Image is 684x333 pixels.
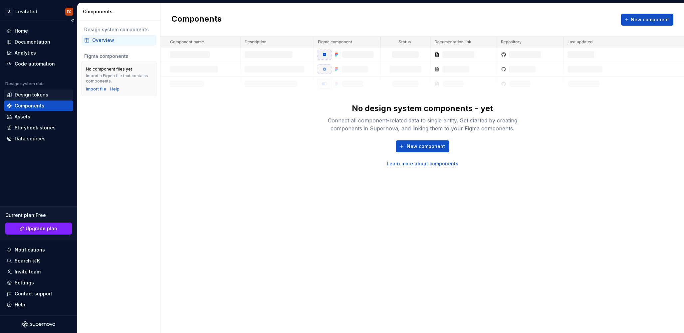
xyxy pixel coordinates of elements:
div: Current plan : Free [5,212,72,219]
a: Components [4,100,73,111]
a: Invite team [4,266,73,277]
a: Data sources [4,133,73,144]
div: No component files yet [86,67,132,72]
a: Assets [4,111,73,122]
div: Documentation [15,39,50,45]
button: Notifications [4,245,73,255]
div: Code automation [15,61,55,67]
div: Notifications [15,247,45,253]
a: Overview [82,35,156,46]
div: Help [15,301,25,308]
a: Help [110,86,119,92]
div: Connect all component-related data to single entity. Get started by creating components in Supern... [316,116,529,132]
div: Contact support [15,290,52,297]
div: Components [15,102,44,109]
div: No design system components - yet [352,103,493,114]
div: Design system data [5,81,45,86]
span: New component [407,143,445,150]
button: Search ⌘K [4,255,73,266]
button: ULevitatedFC [1,4,76,19]
a: Design tokens [4,89,73,100]
a: Settings [4,277,73,288]
button: Contact support [4,288,73,299]
div: Data sources [15,135,46,142]
div: Search ⌘K [15,257,40,264]
div: Components [83,8,158,15]
div: Figma components [84,53,154,60]
svg: Supernova Logo [22,321,55,328]
button: Upgrade plan [5,223,72,235]
span: New component [631,16,669,23]
a: Storybook stories [4,122,73,133]
a: Code automation [4,59,73,69]
div: Overview [92,37,154,44]
button: New component [621,14,673,26]
div: Home [15,28,28,34]
div: Settings [15,279,34,286]
div: Import a Figma file that contains components. [86,73,152,84]
a: Analytics [4,48,73,58]
button: New component [396,140,449,152]
a: Home [4,26,73,36]
div: Design system components [84,26,154,33]
div: Invite team [15,268,41,275]
span: Upgrade plan [26,225,57,232]
div: FC [67,9,72,14]
div: Assets [15,113,30,120]
a: Learn more about components [387,160,458,167]
button: Help [4,299,73,310]
button: Import file [86,86,106,92]
div: Storybook stories [15,124,56,131]
a: Documentation [4,37,73,47]
div: Design tokens [15,91,48,98]
h2: Components [171,14,222,26]
div: Levitated [15,8,37,15]
div: U [5,8,13,16]
button: Collapse sidebar [68,16,77,25]
div: Analytics [15,50,36,56]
